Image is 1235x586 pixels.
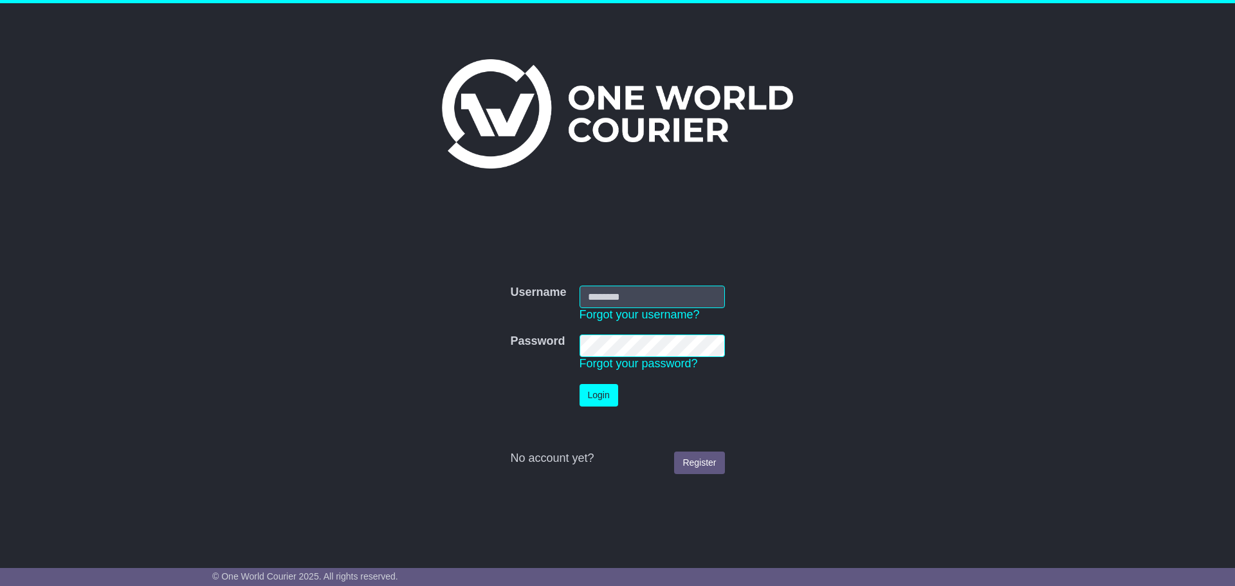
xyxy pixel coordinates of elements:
label: Username [510,286,566,300]
span: © One World Courier 2025. All rights reserved. [212,571,398,581]
div: No account yet? [510,452,724,466]
img: One World [442,59,793,169]
a: Register [674,452,724,474]
a: Forgot your username? [580,308,700,321]
label: Password [510,334,565,349]
button: Login [580,384,618,407]
a: Forgot your password? [580,357,698,370]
